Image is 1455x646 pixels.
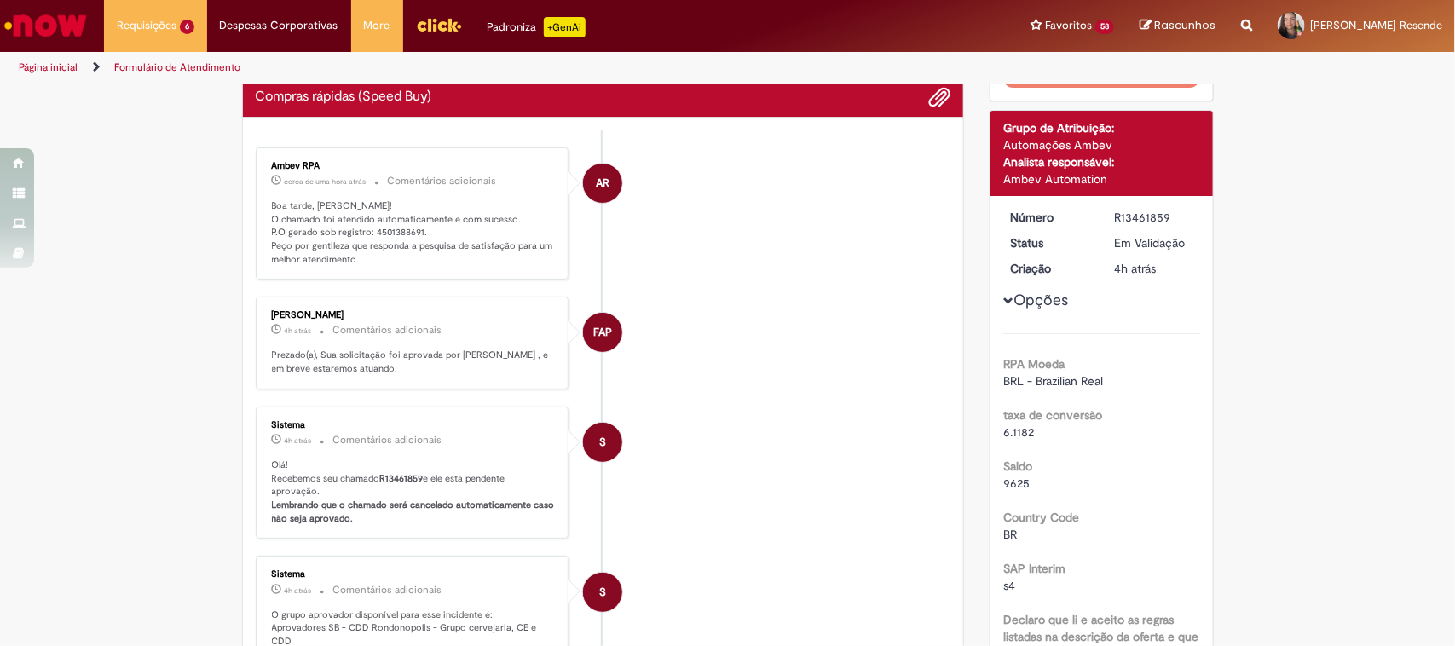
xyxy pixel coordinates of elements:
dt: Criação [997,260,1102,277]
div: Ambev RPA [583,164,622,203]
ul: Trilhas de página [13,52,957,84]
span: Despesas Corporativas [220,17,338,34]
dt: Número [997,209,1102,226]
time: 29/08/2025 11:28:13 [285,585,312,596]
span: cerca de uma hora atrás [285,176,367,187]
div: [PERSON_NAME] [272,310,556,320]
span: 4h atrás [285,326,312,336]
span: [PERSON_NAME] Resende [1310,18,1442,32]
p: +GenAi [544,17,586,37]
span: FAP [593,312,612,353]
b: R13461859 [380,472,424,485]
div: System [583,573,622,612]
div: Em Validação [1115,234,1194,251]
div: Automações Ambev [1003,136,1200,153]
span: AR [596,163,609,204]
div: System [583,423,622,462]
b: SAP Interim [1003,561,1065,576]
img: click_logo_yellow_360x200.png [416,12,462,37]
b: Country Code [1003,510,1079,525]
b: Lembrando que o chamado será cancelado automaticamente caso não seja aprovado. [272,499,557,525]
div: Ambev RPA [272,161,556,171]
span: 4h atrás [1115,261,1157,276]
span: 58 [1095,20,1114,34]
p: Olá! Recebemos seu chamado e ele esta pendente aprovação. [272,459,556,526]
dt: Status [997,234,1102,251]
small: Comentários adicionais [333,583,442,597]
div: Ambev Automation [1003,170,1200,187]
span: Rascunhos [1154,17,1215,33]
time: 29/08/2025 11:28:17 [285,435,312,446]
span: Requisições [117,17,176,34]
time: 29/08/2025 11:51:16 [285,326,312,336]
time: 29/08/2025 14:10:12 [285,176,367,187]
h2: Compras rápidas (Speed Buy) Histórico de tíquete [256,89,432,105]
span: BRL - Brazilian Real [1003,373,1103,389]
img: ServiceNow [2,9,89,43]
small: Comentários adicionais [333,323,442,337]
span: S [599,572,606,613]
div: 29/08/2025 11:28:04 [1115,260,1194,277]
small: Comentários adicionais [388,174,497,188]
span: 4h atrás [285,585,312,596]
div: Sistema [272,420,556,430]
a: Rascunhos [1140,18,1215,34]
div: Grupo de Atribuição: [1003,119,1200,136]
small: Comentários adicionais [333,433,442,447]
b: RPA Moeda [1003,356,1065,372]
p: Prezado(a), Sua solicitação foi aprovada por [PERSON_NAME] , e em breve estaremos atuando. [272,349,556,375]
span: More [364,17,390,34]
div: Analista responsável: [1003,153,1200,170]
a: Página inicial [19,61,78,74]
b: taxa de conversão [1003,407,1102,423]
div: Felipe Augusto Portela Moreira [583,313,622,352]
div: Padroniza [488,17,586,37]
div: R13461859 [1115,209,1194,226]
b: Saldo [1003,459,1032,474]
span: Favoritos [1045,17,1092,34]
a: Formulário de Atendimento [114,61,240,74]
span: 6.1182 [1003,424,1034,440]
p: Boa tarde, [PERSON_NAME]! O chamado foi atendido automaticamente e com sucesso. P.O gerado sob re... [272,199,556,267]
span: s4 [1003,578,1015,593]
button: Adicionar anexos [928,86,950,108]
time: 29/08/2025 11:28:04 [1115,261,1157,276]
span: BR [1003,527,1017,542]
span: 4h atrás [285,435,312,446]
div: Sistema [272,569,556,580]
span: 9625 [1003,476,1030,491]
span: S [599,422,606,463]
span: 6 [180,20,194,34]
